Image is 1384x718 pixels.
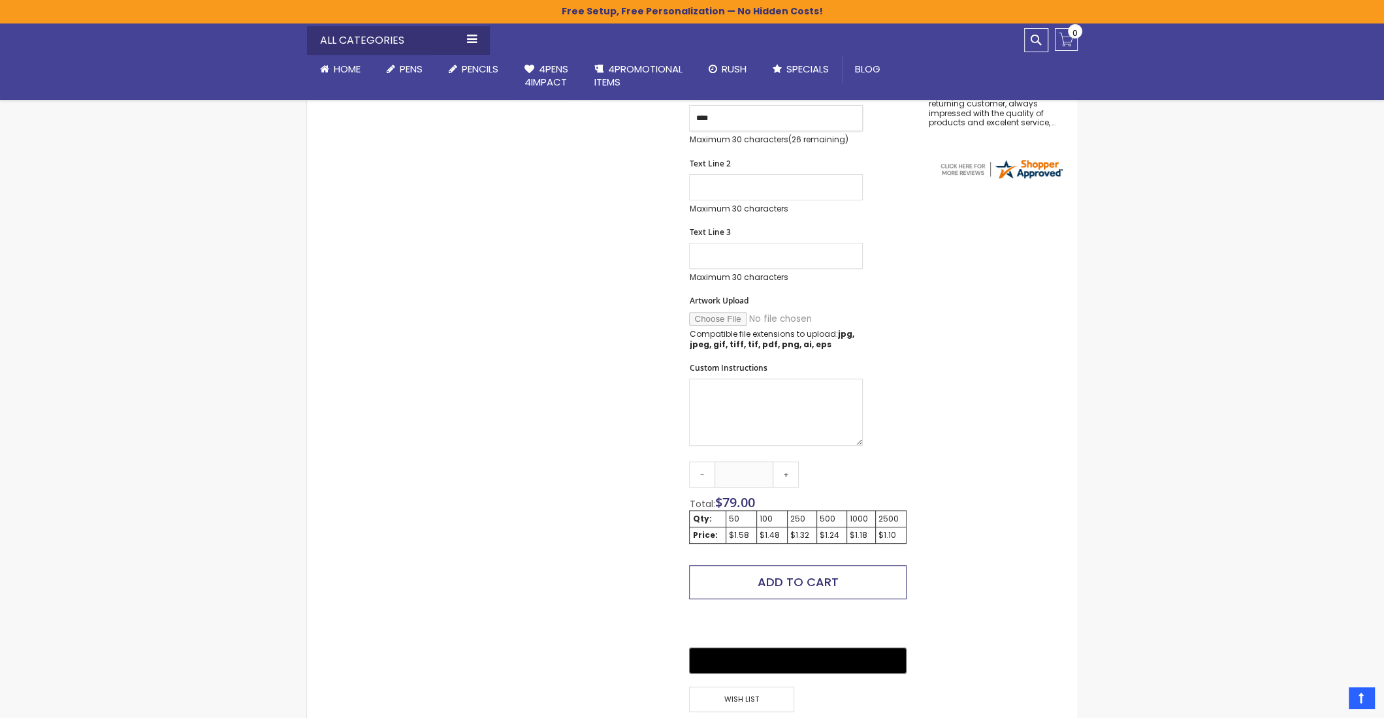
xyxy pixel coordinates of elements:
span: 79.00 [722,493,754,511]
div: 1000 [850,514,873,524]
span: Total: [689,497,715,510]
a: Pens [374,55,436,84]
div: $1.18 [850,530,873,540]
div: $1.48 [760,530,784,540]
a: Top [1349,687,1374,708]
strong: Qty: [692,513,711,524]
a: Specials [760,55,842,84]
span: $ [715,493,754,511]
div: 100 [760,514,784,524]
p: Compatible file extensions to upload: [689,329,863,350]
a: Blog [842,55,893,84]
button: Buy with GPay [689,648,906,674]
span: (26 remaining) [788,134,848,145]
div: All Categories [307,26,490,55]
img: 4pens.com widget logo [939,157,1064,181]
span: 4PROMOTIONAL ITEMS [594,62,683,89]
div: $1.58 [729,530,754,540]
strong: Price: [692,529,717,540]
a: Rush [696,55,760,84]
div: 2500 [878,514,903,524]
a: 4PROMOTIONALITEMS [581,55,696,97]
a: 4pens.com certificate URL [939,172,1064,183]
a: 4Pens4impact [511,55,581,97]
span: Custom Instructions [689,362,767,373]
p: Maximum 30 characters [689,134,863,145]
div: 50 [729,514,754,524]
span: Blog [855,62,880,76]
span: Artwork Upload [689,295,748,306]
a: Pencils [436,55,511,84]
p: Maximum 30 characters [689,204,863,214]
a: - [689,461,715,488]
span: Home [334,62,361,76]
a: Wish List [689,687,797,712]
div: $1.10 [878,530,903,540]
span: 4Pens 4impact [524,62,568,89]
a: 0 [1055,28,1078,51]
div: returning customer, always impressed with the quality of products and excelent service, will retu... [929,99,1055,127]
a: + [773,461,799,488]
iframe: PayPal [689,609,906,638]
span: Wish List [689,687,794,712]
span: Text Line 3 [689,226,730,238]
span: Pencils [462,62,498,76]
span: Text Line 2 [689,158,730,169]
button: Add to Cart [689,565,906,599]
div: $1.24 [820,530,844,540]
div: $1.32 [790,530,814,540]
p: Maximum 30 characters [689,272,863,283]
span: Specials [786,62,829,76]
div: 500 [820,514,844,524]
span: Rush [722,62,747,76]
span: 0 [1072,27,1078,39]
div: 250 [790,514,814,524]
span: Add to Cart [758,574,839,590]
strong: jpg, jpeg, gif, tiff, tif, pdf, png, ai, eps [689,328,854,350]
a: Home [307,55,374,84]
span: Pens [400,62,423,76]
